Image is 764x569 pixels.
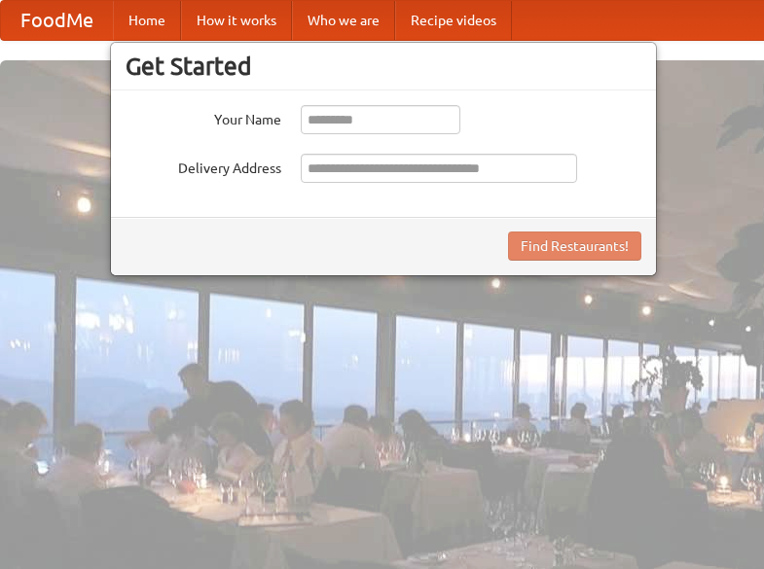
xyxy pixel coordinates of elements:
[292,1,395,40] a: Who we are
[181,1,292,40] a: How it works
[508,231,641,261] button: Find Restaurants!
[126,154,281,178] label: Delivery Address
[1,1,113,40] a: FoodMe
[126,52,641,81] h3: Get Started
[395,1,512,40] a: Recipe videos
[113,1,181,40] a: Home
[126,105,281,129] label: Your Name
